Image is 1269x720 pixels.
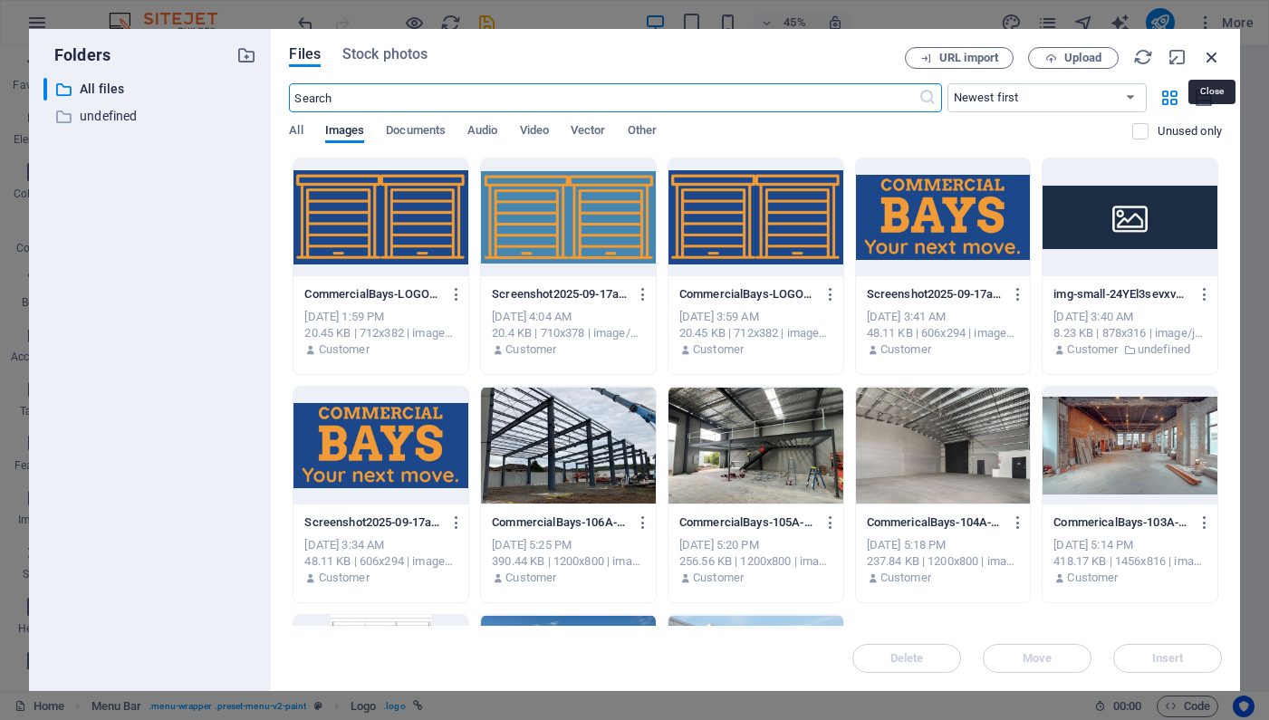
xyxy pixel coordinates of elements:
[1053,286,1189,302] p: img-small-24YEl3sevxvDaS1s1fbX6w.jpg
[386,120,446,145] span: Documents
[880,341,931,358] p: Customer
[679,553,832,570] div: 256.56 KB | 1200x800 | image/jpeg
[289,120,303,145] span: All
[1067,570,1118,586] p: Customer
[304,309,457,325] div: [DATE] 1:59 PM
[867,286,1003,302] p: Screenshot2025-09-17at9.34.18PM-UeF2cOo9ECOvs3euJPEkrQ.png
[679,514,815,531] p: CommercialBays-105A-RoDexPtbAtADLEjURkltew.jpg
[1053,309,1207,325] div: [DATE] 3:40 AM
[1138,341,1190,358] p: undefined
[43,78,47,101] div: ​
[236,45,256,65] i: Create new folder
[679,537,832,553] div: [DATE] 5:20 PM
[693,341,744,358] p: Customer
[867,537,1020,553] div: [DATE] 5:18 PM
[304,325,457,341] div: 20.45 KB | 712x382 | image/png
[1067,341,1118,358] p: Customer
[289,83,918,112] input: Search
[880,570,931,586] p: Customer
[679,309,832,325] div: [DATE] 3:59 AM
[1053,341,1207,358] div: By: Customer | Folder: undefined
[43,105,256,128] div: undefined
[679,286,815,302] p: CommercialBays-LOGO2-0cK3h5ATSxDwqxNZLvAcyQ.png
[492,309,645,325] div: [DATE] 4:04 AM
[867,309,1020,325] div: [DATE] 3:41 AM
[80,79,224,100] p: All files
[1168,47,1187,67] i: Minimize
[492,325,645,341] div: 20.4 KB | 710x378 | image/png
[319,341,370,358] p: Customer
[492,286,628,302] p: Screenshot2025-09-17at10.04.22PM-v-mohOZE7q_XWBc7n8tcGg.png
[1064,53,1101,63] span: Upload
[1053,537,1207,553] div: [DATE] 5:14 PM
[1053,514,1189,531] p: CommericalBays-103A-3u6sxM0esmr2gIVqokwlyA.jpg
[693,570,744,586] p: Customer
[520,120,549,145] span: Video
[1158,123,1222,139] p: Displays only files that are not in use on the website. Files added during this session can still...
[905,47,1014,69] button: URL import
[505,570,556,586] p: Customer
[467,120,497,145] span: Audio
[1053,553,1207,570] div: 418.17 KB | 1456x816 | image/jpeg
[492,514,628,531] p: CommercialBays-106A-DUHrhkIqfsGvErfiux2yEw.jpg
[492,553,645,570] div: 390.44 KB | 1200x800 | image/jpeg
[867,325,1020,341] div: 48.11 KB | 606x294 | image/png
[679,325,832,341] div: 20.45 KB | 712x382 | image/png
[325,120,365,145] span: Images
[1053,325,1207,341] div: 8.23 KB | 878x316 | image/jpeg
[492,537,645,553] div: [DATE] 5:25 PM
[319,570,370,586] p: Customer
[304,537,457,553] div: [DATE] 3:34 AM
[1028,47,1119,69] button: Upload
[505,341,556,358] p: Customer
[939,53,998,63] span: URL import
[304,286,440,302] p: CommercialBays-LOGO2-CHAK_8WwlYb1GzS1A9DTjg.png
[867,553,1020,570] div: 237.84 KB | 1200x800 | image/jpeg
[342,43,428,65] span: Stock photos
[304,514,440,531] p: Screenshot2025-09-17at9.34.18PM-TBnRgpIEnWLKToyBrTkIqQ.png
[571,120,606,145] span: Vector
[43,43,111,67] p: Folders
[628,120,657,145] span: Other
[867,514,1003,531] p: CommericalBays-104A-H64_pyfgFefB0rcqZ1LXQg.jpg
[80,106,224,127] p: undefined
[289,43,321,65] span: Files
[304,553,457,570] div: 48.11 KB | 606x294 | image/png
